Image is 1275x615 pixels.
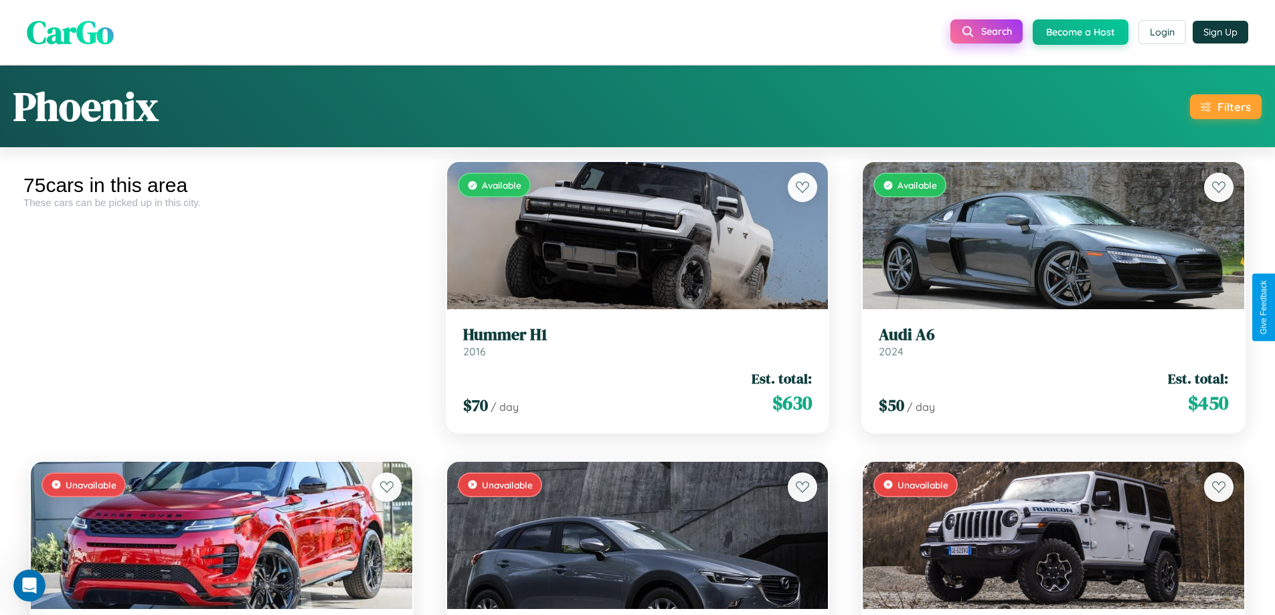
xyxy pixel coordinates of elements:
button: Filters [1190,94,1262,119]
button: Search [950,19,1023,43]
div: Give Feedback [1259,280,1268,335]
span: Search [981,25,1012,37]
span: Unavailable [482,479,533,491]
a: Hummer H12016 [463,325,813,358]
iframe: Intercom live chat [13,569,46,602]
button: Sign Up [1193,21,1248,43]
div: Filters [1217,100,1251,114]
a: Audi A62024 [879,325,1228,358]
span: / day [907,400,935,414]
span: $ 70 [463,394,488,416]
span: 2024 [879,345,904,358]
span: CarGo [27,10,114,54]
span: $ 50 [879,394,904,416]
span: Unavailable [66,479,116,491]
span: $ 630 [772,389,812,416]
span: Unavailable [898,479,948,491]
span: 2016 [463,345,486,358]
div: 75 cars in this area [23,174,420,197]
button: Login [1138,20,1186,44]
h3: Audi A6 [879,325,1228,345]
span: $ 450 [1188,389,1228,416]
span: Available [482,179,521,191]
span: Est. total: [752,369,812,388]
h1: Phoenix [13,79,159,134]
span: Available [898,179,937,191]
button: Become a Host [1033,19,1128,45]
span: Est. total: [1168,369,1228,388]
div: These cars can be picked up in this city. [23,197,420,208]
h3: Hummer H1 [463,325,813,345]
span: / day [491,400,519,414]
